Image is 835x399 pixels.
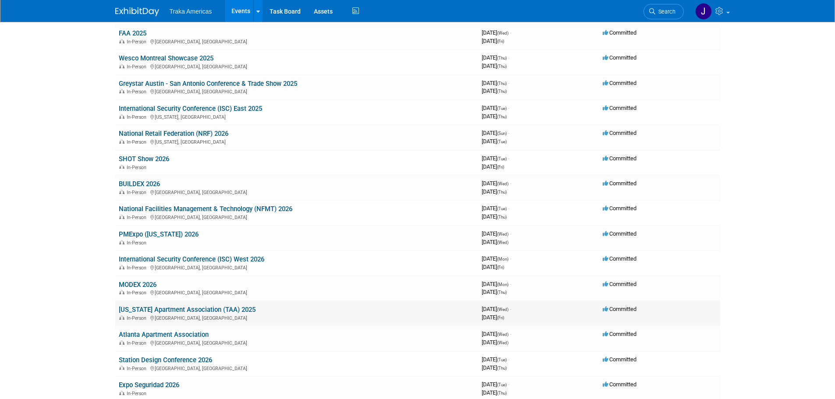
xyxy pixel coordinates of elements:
span: Committed [603,29,636,36]
span: [DATE] [482,356,509,363]
div: [GEOGRAPHIC_DATA], [GEOGRAPHIC_DATA] [119,213,475,220]
span: Committed [603,281,636,287]
span: - [510,180,511,187]
a: International Security Conference (ISC) East 2025 [119,105,262,113]
span: - [508,155,509,162]
span: [DATE] [482,188,507,195]
span: [DATE] [482,389,507,396]
span: (Tue) [497,382,507,387]
span: [DATE] [482,331,511,337]
span: - [510,306,511,312]
img: In-Person Event [119,64,124,68]
span: (Tue) [497,106,507,111]
div: [GEOGRAPHIC_DATA], [GEOGRAPHIC_DATA] [119,264,475,271]
span: In-Person [127,89,149,95]
span: [DATE] [482,364,507,371]
a: Search [643,4,684,19]
img: In-Person Event [119,366,124,370]
span: [DATE] [482,180,511,187]
a: [US_STATE] Apartment Association (TAA) 2025 [119,306,256,314]
span: [DATE] [482,381,509,388]
span: (Thu) [497,56,507,60]
span: (Thu) [497,89,507,94]
span: [DATE] [482,281,511,287]
span: Committed [603,205,636,212]
span: Committed [603,255,636,262]
span: (Sun) [497,131,507,136]
span: (Thu) [497,64,507,69]
span: (Thu) [497,391,507,395]
img: In-Person Event [119,39,124,43]
span: (Wed) [497,307,508,312]
div: [US_STATE], [GEOGRAPHIC_DATA] [119,138,475,145]
img: In-Person Event [119,340,124,345]
span: (Tue) [497,206,507,211]
span: - [510,29,511,36]
span: (Mon) [497,257,508,261]
span: - [510,331,511,337]
span: In-Person [127,290,149,296]
span: (Thu) [497,290,507,295]
span: - [508,381,509,388]
div: [GEOGRAPHIC_DATA], [GEOGRAPHIC_DATA] [119,63,475,70]
span: [DATE] [482,306,511,312]
a: National Retail Federation (NRF) 2026 [119,130,228,138]
span: In-Person [127,190,149,195]
span: - [508,80,509,86]
span: In-Person [127,366,149,371]
img: In-Person Event [119,215,124,219]
span: Committed [603,155,636,162]
span: Committed [603,105,636,111]
span: Committed [603,130,636,136]
span: (Tue) [497,139,507,144]
span: (Wed) [497,181,508,186]
span: In-Person [127,391,149,396]
span: Committed [603,230,636,237]
a: Station Design Conference 2026 [119,356,212,364]
span: (Wed) [497,340,508,345]
a: SHOT Show 2026 [119,155,169,163]
span: Committed [603,80,636,86]
span: - [508,205,509,212]
a: Atlanta Apartment Association [119,331,209,339]
span: (Thu) [497,190,507,194]
img: In-Person Event [119,114,124,119]
span: - [510,281,511,287]
span: - [508,356,509,363]
span: [DATE] [482,205,509,212]
span: In-Person [127,165,149,170]
span: [DATE] [482,88,507,94]
div: [GEOGRAPHIC_DATA], [GEOGRAPHIC_DATA] [119,314,475,321]
span: [DATE] [482,29,511,36]
span: In-Person [127,114,149,120]
div: [GEOGRAPHIC_DATA], [GEOGRAPHIC_DATA] [119,364,475,371]
span: (Fri) [497,39,504,44]
span: In-Person [127,64,149,70]
span: In-Person [127,315,149,321]
span: Committed [603,331,636,337]
span: [DATE] [482,138,507,145]
span: (Tue) [497,357,507,362]
span: - [510,255,511,262]
img: In-Person Event [119,165,124,169]
span: [DATE] [482,314,504,321]
img: In-Person Event [119,315,124,320]
div: [US_STATE], [GEOGRAPHIC_DATA] [119,113,475,120]
span: [DATE] [482,239,508,245]
span: Committed [603,381,636,388]
span: [DATE] [482,289,507,295]
span: (Fri) [497,265,504,270]
span: (Thu) [497,366,507,371]
span: Committed [603,356,636,363]
span: [DATE] [482,113,507,120]
a: BUILDEX 2026 [119,180,160,188]
span: In-Person [127,340,149,346]
span: [DATE] [482,230,511,237]
img: In-Person Event [119,290,124,294]
span: [DATE] [482,54,509,61]
span: (Wed) [497,232,508,237]
span: (Fri) [497,165,504,169]
a: FAA 2025 [119,29,146,37]
img: In-Person Event [119,391,124,395]
a: MODEX 2026 [119,281,156,289]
